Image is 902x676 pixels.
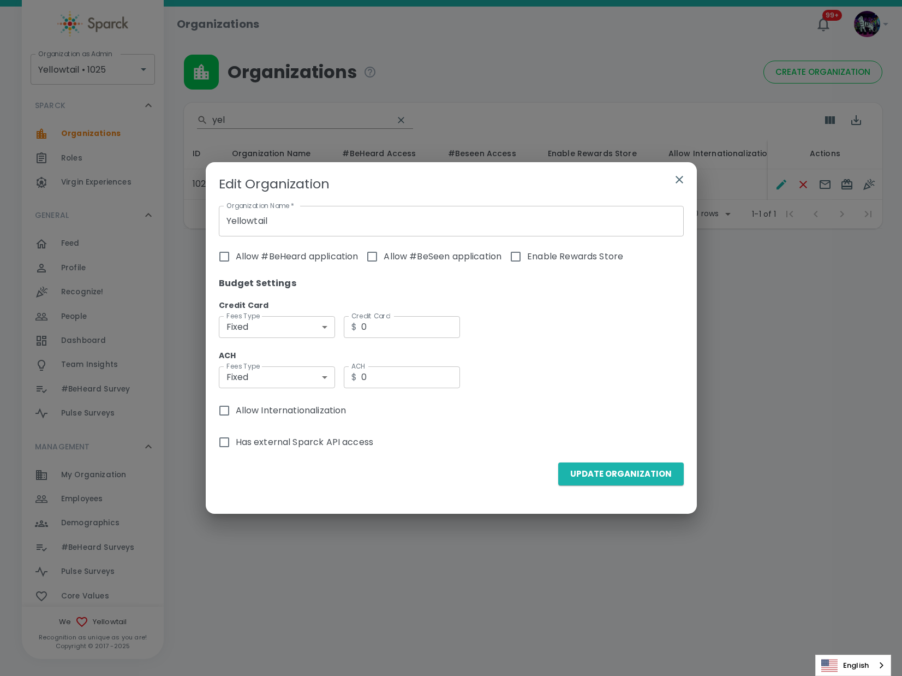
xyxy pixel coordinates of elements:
[815,655,891,676] aside: Language selected: English
[226,311,260,321] label: Fees Type
[815,655,891,676] div: Language
[351,371,357,384] p: $
[219,366,335,388] div: Fixed
[816,655,891,675] a: English
[219,316,335,338] div: Fixed
[226,201,294,210] label: Organization Name
[219,277,684,290] p: Budget Settings
[351,311,390,321] label: Credit Card
[226,361,260,371] label: Fees Type
[558,462,684,485] button: Update Organization
[219,300,269,311] span: Credit Card
[384,250,501,263] span: Allow #BeSeen application
[219,350,236,361] span: ACH
[236,404,347,417] span: Allow Internationalization
[236,436,374,449] span: Has external Sparck API access
[527,250,623,263] span: Enable Rewards Store
[219,175,330,193] p: Edit Organization
[236,250,359,263] span: Allow #BeHeard application
[351,361,366,371] label: ACH
[351,321,357,334] p: $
